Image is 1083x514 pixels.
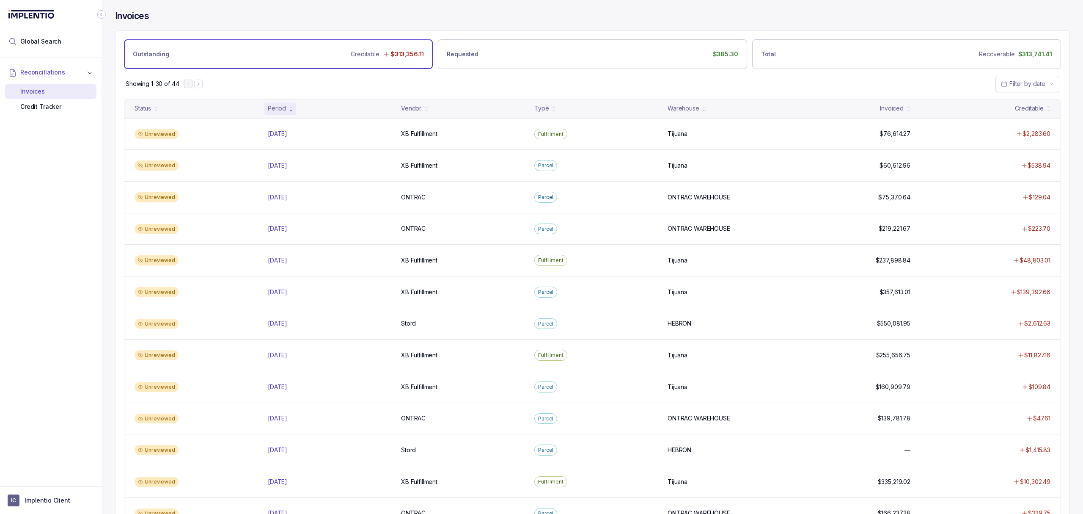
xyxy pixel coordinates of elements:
p: XB Fulfillment [401,130,437,138]
p: $139,781.78 [878,414,910,423]
div: Unreviewed [135,350,179,360]
p: $11,827.16 [1024,351,1050,359]
p: ONTRAC [401,224,426,233]
div: Unreviewed [135,477,179,487]
p: $48,803.01 [1020,256,1050,265]
p: Showing 1-30 of 44 [126,80,179,88]
button: User initialsImplentio Client [8,495,94,506]
p: Tijuana [668,288,687,296]
p: Fulfillment [538,478,563,486]
search: Date Range Picker [1001,80,1045,88]
p: $219,221.67 [879,224,910,233]
div: Unreviewed [135,224,179,234]
p: [DATE] [268,161,287,170]
div: Remaining page entries [126,80,179,88]
p: HEBRON [668,446,691,454]
div: Unreviewed [135,192,179,202]
span: User initials [8,495,19,506]
div: Type [534,104,549,113]
p: $75,370.64 [878,193,910,202]
p: Recoverable [979,50,1014,58]
p: $255,656.75 [876,351,910,359]
p: $47.61 [1033,414,1050,423]
p: $60,612.96 [880,161,910,170]
p: Creditable [351,50,379,58]
p: XB Fulfillment [401,288,437,296]
p: $237,898.84 [876,256,910,265]
div: Warehouse [668,104,699,113]
p: ONTRAC WAREHOUSE [668,414,730,423]
div: Unreviewed [135,287,179,297]
p: $357,613.01 [880,288,910,296]
p: $2,283.60 [1023,130,1050,138]
p: HEBRON [668,319,691,328]
p: Parcel [538,446,553,454]
p: Fulfillment [538,130,563,138]
p: $335,219.02 [878,478,910,486]
div: Invoiced [880,104,904,113]
p: Tijuana [668,161,687,170]
p: $160,909.79 [876,383,910,391]
p: Stord [401,446,416,454]
p: XB Fulfillment [401,478,437,486]
div: Unreviewed [135,382,179,392]
p: [DATE] [268,224,287,233]
p: $10,302.49 [1020,478,1050,486]
p: $223.70 [1028,224,1050,233]
div: Collapse Icon [96,9,107,19]
div: Unreviewed [135,129,179,139]
p: [DATE] [268,256,287,265]
p: [DATE] [268,130,287,138]
button: Reconciliations [5,63,96,82]
div: Unreviewed [135,255,179,265]
div: Reconciliations [5,82,96,116]
p: ONTRAC WAREHOUSE [668,224,730,233]
p: XB Fulfillment [401,161,437,170]
p: [DATE] [268,414,287,423]
p: Parcel [538,161,553,170]
p: $1,415.83 [1025,446,1050,454]
p: Implentio Client [25,496,70,505]
p: — [904,446,910,454]
p: Total [761,50,776,58]
p: Stord [401,319,416,328]
p: $139,392.66 [1017,288,1050,296]
p: Requested [447,50,478,58]
p: XB Fulfillment [401,383,437,391]
p: ONTRAC [401,414,426,423]
p: Tijuana [668,351,687,359]
p: $313,356.11 [390,50,424,58]
span: Reconciliations [20,68,65,77]
p: Parcel [538,193,553,202]
span: Global Search [20,37,61,46]
p: Parcel [538,320,553,328]
p: Parcel [538,415,553,423]
div: Vendor [401,104,421,113]
p: Fulfillment [538,351,563,359]
p: $2,612.63 [1024,319,1050,328]
p: XB Fulfillment [401,256,437,265]
p: Parcel [538,225,553,233]
div: Creditable [1015,104,1044,113]
div: Period [268,104,286,113]
p: Fulfillment [538,256,563,265]
div: Status [135,104,151,113]
p: Tijuana [668,383,687,391]
p: Parcel [538,383,553,391]
div: Unreviewed [135,319,179,329]
p: $385.30 [713,50,738,58]
p: XB Fulfillment [401,351,437,359]
p: [DATE] [268,446,287,454]
p: ONTRAC [401,193,426,202]
button: Date Range Picker [995,76,1059,92]
p: ONTRAC WAREHOUSE [668,193,730,202]
p: $109.84 [1028,383,1050,391]
p: [DATE] [268,319,287,328]
p: $538.94 [1028,161,1050,170]
p: Outstanding [133,50,169,58]
p: [DATE] [268,383,287,391]
div: Credit Tracker [12,99,90,114]
p: [DATE] [268,193,287,202]
p: $129.04 [1029,193,1050,202]
p: Tijuana [668,130,687,138]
